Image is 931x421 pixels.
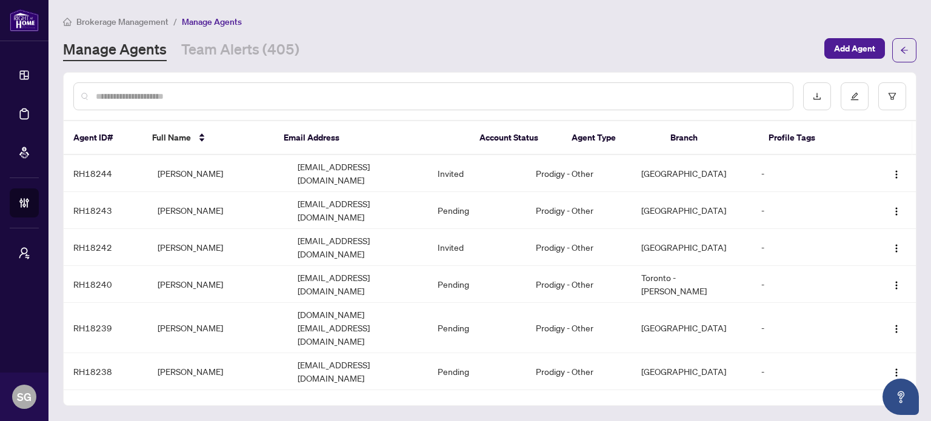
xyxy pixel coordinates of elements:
button: Logo [887,362,906,381]
span: arrow-left [900,46,909,55]
td: RH18243 [64,192,148,229]
button: Logo [887,274,906,294]
img: Logo [892,324,901,334]
td: [GEOGRAPHIC_DATA] [632,155,752,192]
td: Invited [428,155,526,192]
td: Pending [428,266,526,303]
td: - [752,266,871,303]
td: Pending [428,303,526,353]
td: Prodigy - Other [526,266,631,303]
td: RH18239 [64,303,148,353]
td: [PERSON_NAME] [148,353,288,390]
button: Logo [887,201,906,220]
td: [PERSON_NAME] [148,155,288,192]
td: - [752,303,871,353]
span: Full Name [152,131,191,144]
th: Branch [661,121,759,155]
img: Logo [892,280,901,290]
td: [PERSON_NAME] [148,229,288,266]
th: Agent Type [562,121,661,155]
span: edit [850,92,859,101]
td: Toronto - [PERSON_NAME] [632,266,752,303]
td: Prodigy - Other [526,303,631,353]
td: - [752,229,871,266]
th: Agent ID# [64,121,142,155]
td: Prodigy - Other [526,192,631,229]
td: Prodigy - Other [526,353,631,390]
img: logo [10,9,39,31]
td: [EMAIL_ADDRESS][DOMAIN_NAME] [288,192,428,229]
td: [GEOGRAPHIC_DATA] [632,303,752,353]
button: edit [841,82,869,110]
a: Team Alerts (405) [181,39,299,61]
button: download [803,82,831,110]
td: [EMAIL_ADDRESS][DOMAIN_NAME] [288,229,428,266]
td: [DOMAIN_NAME][EMAIL_ADDRESS][DOMAIN_NAME] [288,303,428,353]
img: Logo [892,170,901,179]
img: Logo [892,207,901,216]
th: Account Status [470,121,562,155]
th: Full Name [142,121,274,155]
td: - [752,155,871,192]
td: [PERSON_NAME] [148,303,288,353]
span: user-switch [18,247,30,259]
td: [PERSON_NAME] [148,192,288,229]
span: filter [888,92,896,101]
span: Manage Agents [182,16,242,27]
button: Add Agent [824,38,885,59]
td: RH18240 [64,266,148,303]
span: Add Agent [834,39,875,58]
td: [GEOGRAPHIC_DATA] [632,229,752,266]
button: Logo [887,318,906,337]
img: Logo [892,368,901,377]
td: Pending [428,353,526,390]
td: [EMAIL_ADDRESS][DOMAIN_NAME] [288,155,428,192]
a: Manage Agents [63,39,167,61]
span: home [63,18,72,26]
td: RH18242 [64,229,148,266]
td: [GEOGRAPHIC_DATA] [632,192,752,229]
td: RH18244 [64,155,148,192]
td: RH18238 [64,353,148,390]
td: Prodigy - Other [526,155,631,192]
td: Pending [428,192,526,229]
span: SG [17,388,32,405]
button: Logo [887,164,906,183]
img: Logo [892,244,901,253]
span: Brokerage Management [76,16,169,27]
button: filter [878,82,906,110]
td: [PERSON_NAME] [148,266,288,303]
td: [EMAIL_ADDRESS][DOMAIN_NAME] [288,353,428,390]
button: Open asap [883,379,919,415]
td: - [752,353,871,390]
td: [GEOGRAPHIC_DATA] [632,353,752,390]
li: / [173,15,177,28]
th: Email Address [274,121,470,155]
td: Prodigy - Other [526,229,631,266]
td: Invited [428,229,526,266]
th: Profile Tags [759,121,870,155]
span: download [813,92,821,101]
td: [EMAIL_ADDRESS][DOMAIN_NAME] [288,266,428,303]
td: - [752,192,871,229]
button: Logo [887,237,906,257]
